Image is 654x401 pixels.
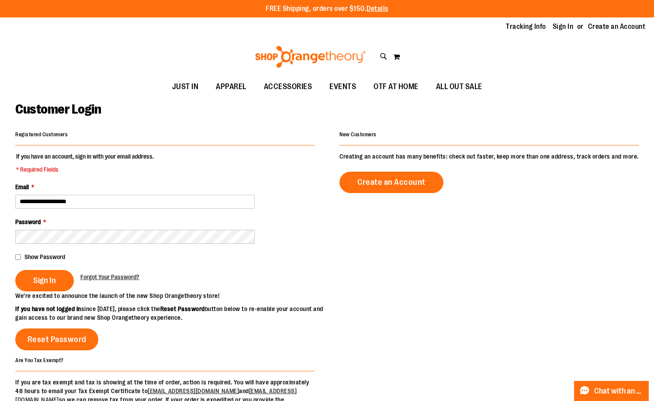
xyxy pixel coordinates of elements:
[15,357,64,363] strong: Are You Tax Exempt?
[15,328,98,350] a: Reset Password
[339,172,443,193] a: Create an Account
[15,304,327,322] p: since [DATE], please click the button below to re-enable your account and gain access to our bran...
[216,77,246,97] span: APPAREL
[254,46,367,68] img: Shop Orangetheory
[588,22,646,31] a: Create an Account
[80,273,139,281] a: Forgot Your Password?
[33,276,56,285] span: Sign In
[172,77,199,97] span: JUST IN
[574,381,649,401] button: Chat with an Expert
[357,177,426,187] span: Create an Account
[15,131,68,138] strong: Registered Customers
[436,77,482,97] span: ALL OUT SALE
[28,335,87,344] span: Reset Password
[160,305,205,312] strong: Reset Password
[16,165,154,174] span: * Required Fields
[264,77,312,97] span: ACCESSORIES
[15,291,327,300] p: We’re excited to announce the launch of the new Shop Orangetheory store!
[15,270,74,291] button: Sign In
[148,387,239,394] a: [EMAIL_ADDRESS][DOMAIN_NAME]
[15,218,41,225] span: Password
[594,387,644,395] span: Chat with an Expert
[506,22,546,31] a: Tracking Info
[329,77,356,97] span: EVENTS
[266,4,388,14] p: FREE Shipping, orders over $150.
[24,253,65,260] span: Show Password
[367,5,388,13] a: Details
[553,22,574,31] a: Sign In
[15,183,29,190] span: Email
[15,305,81,312] strong: If you have not logged in
[339,152,639,161] p: Creating an account has many benefits: check out faster, keep more than one address, track orders...
[15,102,101,117] span: Customer Login
[15,152,155,174] legend: If you have an account, sign in with your email address.
[339,131,377,138] strong: New Customers
[80,273,139,280] span: Forgot Your Password?
[374,77,419,97] span: OTF AT HOME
